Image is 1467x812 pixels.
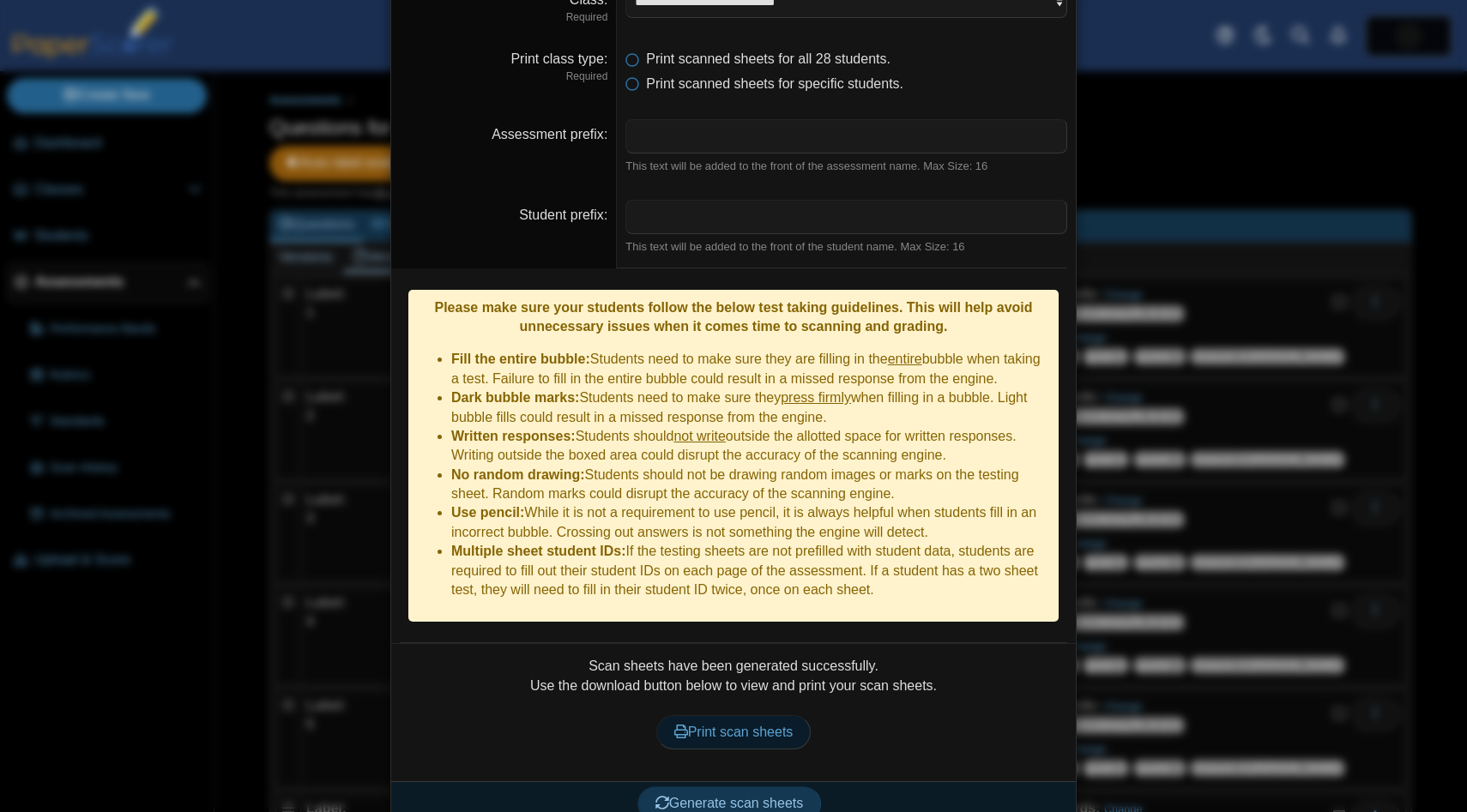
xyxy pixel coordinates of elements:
[646,76,903,91] span: Print scanned sheets for specific students.
[625,159,1067,174] div: This text will be added to the front of the assessment name. Max Size: 16
[625,239,1067,255] div: This text will be added to the front of the student name. Max Size: 16
[451,466,1050,504] li: Students should not be drawing random images or marks on the testing sheet. Random marks could di...
[646,51,890,66] span: Print scanned sheets for all 28 students.
[519,208,607,222] label: Student prefix
[400,69,607,84] dfn: Required
[655,796,804,810] span: Generate scan sheets
[451,505,524,520] b: Use pencil:
[451,503,1050,542] li: While it is not a requirement to use pencil, it is always helpful when students fill in an incorr...
[451,542,1050,599] li: If the testing sheets are not prefilled with student data, students are required to fill out thei...
[451,429,576,443] b: Written responses:
[451,390,579,405] b: Dark bubble marks:
[673,429,725,443] u: not write
[400,657,1067,768] div: Scan sheets have been generated successfully. Use the download button below to view and print you...
[451,427,1050,466] li: Students should outside the allotted space for written responses. Writing outside the boxed area ...
[781,390,851,405] u: press firmly
[492,127,607,141] label: Assessment prefix
[400,10,607,25] dfn: Required
[451,350,1050,388] li: Students need to make sure they are filling in the bubble when taking a test. Failure to fill in ...
[656,715,812,749] a: Print scan sheets
[451,388,1050,427] li: Students need to make sure they when filling in a bubble. Light bubble fills could result in a mi...
[434,300,1032,334] b: Please make sure your students follow the below test taking guidelines. This will help avoid unne...
[451,467,585,482] b: No random drawing:
[674,725,794,739] span: Print scan sheets
[888,352,922,366] u: entire
[451,352,590,366] b: Fill the entire bubble:
[451,544,626,558] b: Multiple sheet student IDs:
[510,51,607,66] label: Print class type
